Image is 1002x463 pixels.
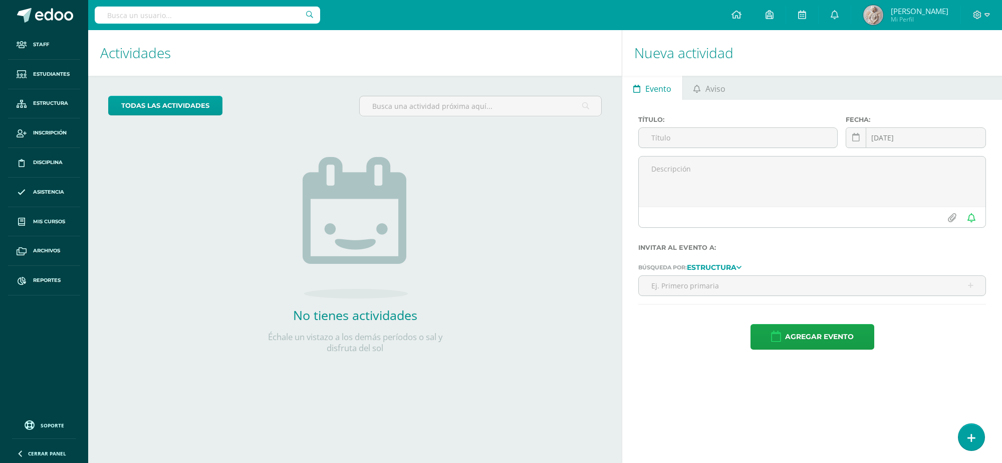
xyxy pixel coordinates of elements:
[33,41,49,49] span: Staff
[639,276,985,295] input: Ej. Primero primaria
[891,6,948,16] span: [PERSON_NAME]
[33,99,68,107] span: Estructura
[785,325,854,349] span: Agregar evento
[750,324,874,350] button: Agregar evento
[8,89,80,119] a: Estructura
[846,128,985,147] input: Fecha de entrega
[33,218,65,226] span: Mis cursos
[846,116,986,123] label: Fecha:
[634,30,990,76] h1: Nueva actividad
[683,76,736,100] a: Aviso
[8,207,80,237] a: Mis cursos
[8,30,80,60] a: Staff
[108,96,222,115] a: todas las Actividades
[639,128,837,147] input: Título
[622,76,682,100] a: Evento
[687,263,741,270] a: Estructura
[8,178,80,207] a: Asistencia
[891,15,948,24] span: Mi Perfil
[12,418,76,431] a: Soporte
[863,5,883,25] img: 0721312b14301b3cebe5de6252ad211a.png
[100,30,610,76] h1: Actividades
[645,77,671,101] span: Evento
[33,247,60,255] span: Archivos
[638,244,986,251] label: Invitar al evento a:
[95,7,320,24] input: Busca un usuario...
[33,188,64,196] span: Asistencia
[303,157,408,298] img: no_activities.png
[33,159,63,167] span: Disciplina
[28,450,66,457] span: Cerrar panel
[33,276,61,284] span: Reportes
[705,77,725,101] span: Aviso
[8,118,80,148] a: Inscripción
[33,129,67,137] span: Inscripción
[638,264,687,271] span: Búsqueda por:
[360,96,602,116] input: Busca una actividad próxima aquí...
[8,60,80,89] a: Estudiantes
[8,148,80,178] a: Disciplina
[8,236,80,266] a: Archivos
[638,116,838,123] label: Título:
[255,332,455,354] p: Échale un vistazo a los demás períodos o sal y disfruta del sol
[255,306,455,324] h2: No tienes actividades
[8,266,80,295] a: Reportes
[687,263,736,272] strong: Estructura
[33,70,70,78] span: Estudiantes
[41,422,64,429] span: Soporte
